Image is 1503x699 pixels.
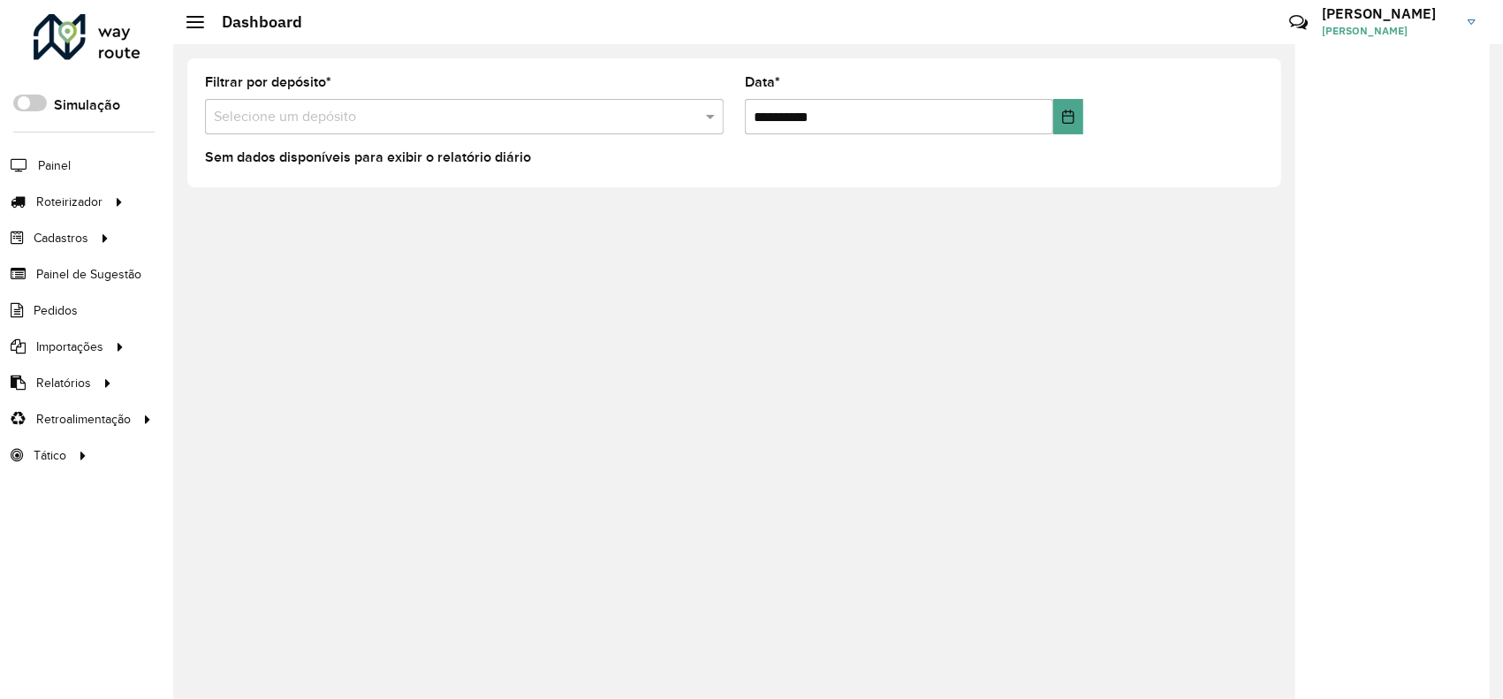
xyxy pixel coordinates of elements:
[205,147,531,168] label: Sem dados disponíveis para exibir o relatório diário
[1279,4,1317,42] a: Contato Rápido
[36,338,103,356] span: Importações
[36,374,91,392] span: Relatórios
[745,72,780,93] label: Data
[36,193,102,211] span: Roteirizador
[1053,99,1083,134] button: Choose Date
[36,410,131,429] span: Retroalimentação
[204,12,302,32] h2: Dashboard
[1322,5,1454,22] h3: [PERSON_NAME]
[54,95,120,116] label: Simulação
[34,446,66,465] span: Tático
[38,156,71,175] span: Painel
[36,265,141,284] span: Painel de Sugestão
[205,72,331,93] label: Filtrar por depósito
[34,229,88,247] span: Cadastros
[34,301,78,320] span: Pedidos
[1322,23,1454,39] span: [PERSON_NAME]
